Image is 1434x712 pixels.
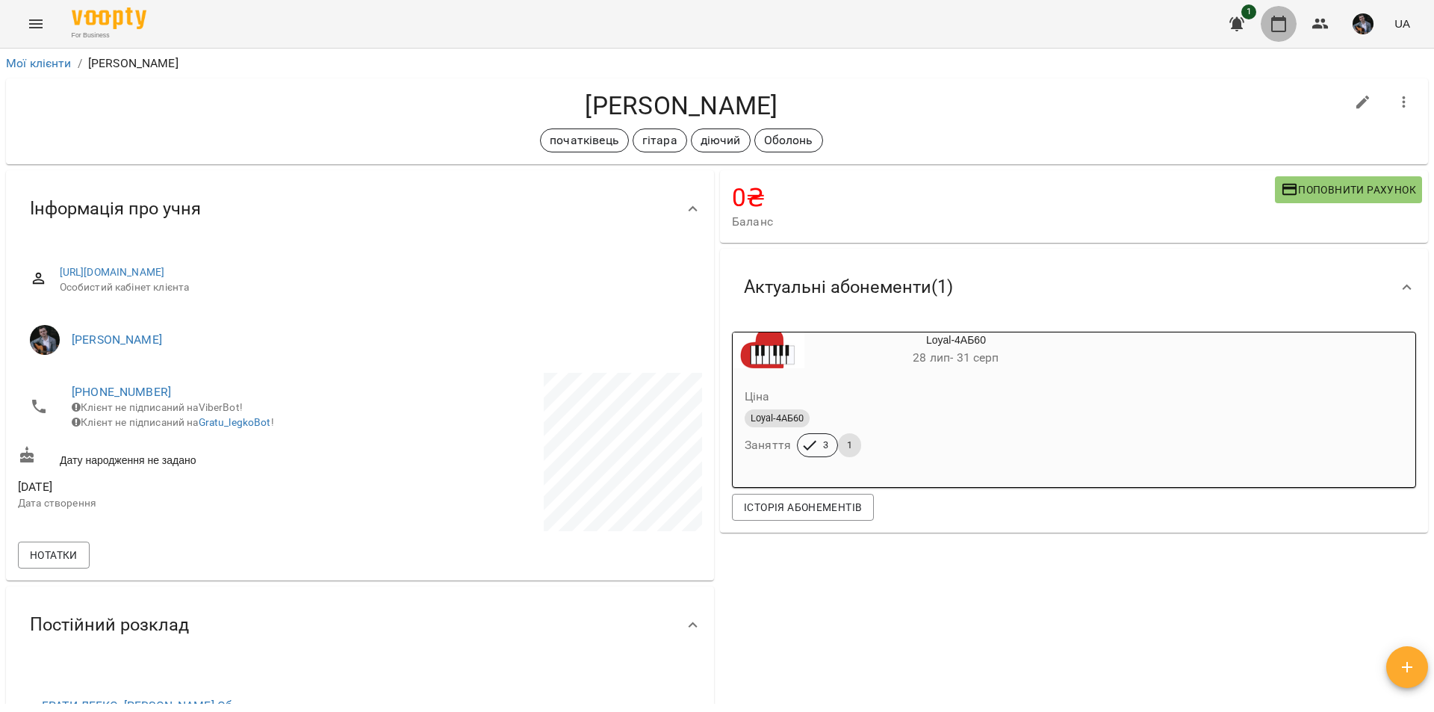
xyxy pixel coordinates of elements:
[199,416,271,428] a: Gratu_legkoBot
[733,332,804,368] div: Loyal-4АБ60
[72,416,274,428] span: Клієнт не підписаний на !
[754,129,823,152] div: Оболонь
[18,496,357,511] p: Дата створення
[913,350,999,365] span: 28 лип - 31 серп
[691,129,751,152] div: діючий
[18,542,90,569] button: Нотатки
[745,412,810,425] span: Loyal-4АБ60
[72,401,243,413] span: Клієнт не підписаний на ViberBot!
[6,170,714,247] div: Інформація про учня
[1353,13,1374,34] img: d409717b2cc07cfe90b90e756120502c.jpg
[1394,16,1410,31] span: UA
[550,131,619,149] p: початківець
[30,613,189,637] span: Постійний розклад
[540,129,629,152] div: початківець
[18,6,54,42] button: Menu
[18,90,1345,121] h4: [PERSON_NAME]
[72,31,146,40] span: For Business
[60,266,165,278] a: [URL][DOMAIN_NAME]
[733,332,1108,475] button: Loyal-4АБ6028 лип- 31 серпЦінаLoyal-4АБ60Заняття31
[88,55,179,72] p: [PERSON_NAME]
[764,131,813,149] p: Оболонь
[1388,10,1416,37] button: UA
[6,586,714,663] div: Постійний розклад
[72,7,146,29] img: Voopty Logo
[804,332,1108,368] div: Loyal-4АБ60
[701,131,741,149] p: діючий
[6,55,1428,72] nav: breadcrumb
[72,332,162,347] a: [PERSON_NAME]
[72,385,171,399] a: [PHONE_NUMBER]
[732,494,874,521] button: Історія абонементів
[30,325,60,355] img: Олексій КОЧЕТОВ
[732,213,1275,231] span: Баланс
[814,439,837,452] span: 3
[78,55,82,72] li: /
[745,435,791,456] h6: Заняття
[633,129,687,152] div: гітара
[1281,181,1416,199] span: Поповнити рахунок
[642,131,677,149] p: гітара
[744,276,953,299] span: Актуальні абонементи ( 1 )
[6,56,72,70] a: Мої клієнти
[732,182,1275,213] h4: 0 ₴
[838,439,861,452] span: 1
[15,443,360,471] div: Дату народження не задано
[1275,176,1422,203] button: Поповнити рахунок
[745,386,770,407] h6: Ціна
[1241,4,1256,19] span: 1
[60,280,690,295] span: Особистий кабінет клієнта
[720,249,1428,326] div: Актуальні абонементи(1)
[744,498,862,516] span: Історія абонементів
[30,197,201,220] span: Інформація про учня
[18,478,357,496] span: [DATE]
[30,546,78,564] span: Нотатки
